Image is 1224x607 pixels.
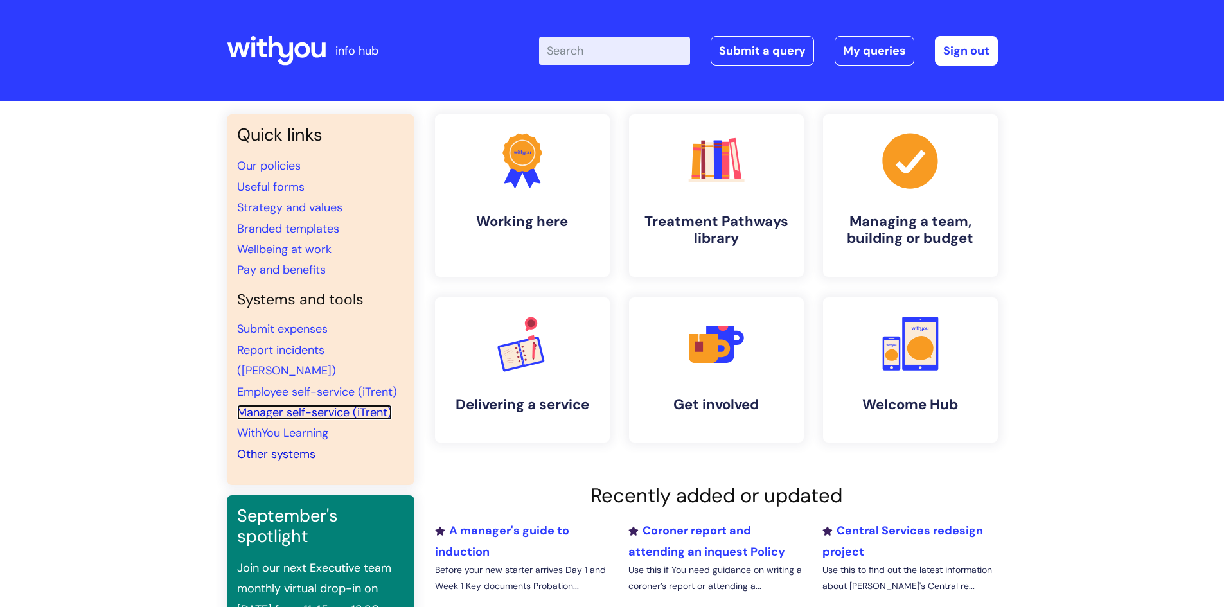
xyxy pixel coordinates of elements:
h4: Treatment Pathways library [639,213,794,247]
a: Sign out [935,36,998,66]
h2: Recently added or updated [435,484,998,507]
a: Report incidents ([PERSON_NAME]) [237,342,336,378]
input: Search [539,37,690,65]
h4: Systems and tools [237,291,404,309]
h4: Managing a team, building or budget [833,213,988,247]
h4: Welcome Hub [833,396,988,413]
p: Before your new starter arrives Day 1 and Week 1 Key documents Probation... [435,562,610,594]
a: Wellbeing at work [237,242,332,257]
a: Manager self-service (iTrent) [237,405,392,420]
a: Central Services redesign project [822,523,983,559]
a: Managing a team, building or budget [823,114,998,277]
a: Delivering a service [435,297,610,443]
a: Get involved [629,297,804,443]
a: Coroner report and attending an inquest Policy [628,523,785,559]
a: Submit expenses [237,321,328,337]
h4: Working here [445,213,599,230]
a: Treatment Pathways library [629,114,804,277]
div: | - [539,36,998,66]
p: info hub [335,40,378,61]
a: Pay and benefits [237,262,326,277]
h3: September's spotlight [237,506,404,547]
h4: Delivering a service [445,396,599,413]
h3: Quick links [237,125,404,145]
a: Useful forms [237,179,305,195]
p: Use this to find out the latest information about [PERSON_NAME]'s Central re... [822,562,997,594]
a: WithYou Learning [237,425,328,441]
h4: Get involved [639,396,794,413]
a: Working here [435,114,610,277]
a: Other systems [237,446,315,462]
a: Strategy and values [237,200,342,215]
a: A manager's guide to induction [435,523,569,559]
a: Branded templates [237,221,339,236]
a: Welcome Hub [823,297,998,443]
p: Use this if You need guidance on writing a coroner’s report or attending a... [628,562,803,594]
a: My queries [835,36,914,66]
a: Employee self-service (iTrent) [237,384,397,400]
a: Submit a query [711,36,814,66]
a: Our policies [237,158,301,173]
